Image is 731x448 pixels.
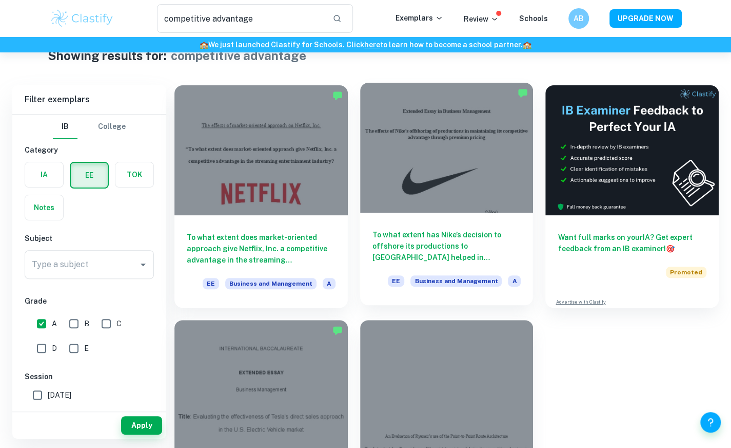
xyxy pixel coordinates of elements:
[364,41,380,49] a: here
[48,389,71,401] span: [DATE]
[116,318,122,329] span: C
[53,115,77,139] button: IB
[203,278,219,289] span: EE
[332,90,343,101] img: Marked
[25,162,63,187] button: IA
[2,39,729,50] h6: We just launched Clastify for Schools. Click to learn how to become a school partner.
[121,416,162,435] button: Apply
[25,233,154,244] h6: Subject
[609,9,682,28] button: UPGRADE NOW
[666,267,706,278] span: Promoted
[523,41,531,49] span: 🏫
[545,85,719,308] a: Want full marks on yourIA? Get expert feedback from an IB examiner!PromotedAdvertise with Clastify
[53,115,126,139] div: Filter type choice
[174,85,348,308] a: To what extent does market-oriented approach give Netflix, Inc. a competitive advantage in the st...
[12,85,166,114] h6: Filter exemplars
[568,8,589,29] button: AB
[410,275,502,287] span: Business and Management
[25,371,154,382] h6: Session
[25,144,154,156] h6: Category
[115,162,153,187] button: TOK
[25,195,63,220] button: Notes
[372,229,521,263] h6: To what extent has Nike’s decision to offshore its productions to [GEOGRAPHIC_DATA] helped in mai...
[52,318,57,329] span: A
[171,46,306,65] h1: competitive advantage
[396,12,443,24] p: Exemplars
[700,412,721,433] button: Help and Feedback
[52,343,57,354] span: D
[225,278,317,289] span: Business and Management
[508,275,521,287] span: A
[556,298,605,306] a: Advertise with Clastify
[332,325,343,335] img: Marked
[518,88,528,98] img: Marked
[200,41,208,49] span: 🏫
[545,85,719,215] img: Thumbnail
[558,232,706,254] h6: Want full marks on your IA ? Get expert feedback from an IB examiner!
[25,295,154,307] h6: Grade
[187,232,335,266] h6: To what extent does market-oriented approach give Netflix, Inc. a competitive advantage in the st...
[519,14,548,23] a: Schools
[665,245,674,253] span: 🎯
[572,13,584,24] h6: AB
[84,343,89,354] span: E
[360,85,534,308] a: To what extent has Nike’s decision to offshore its productions to [GEOGRAPHIC_DATA] helped in mai...
[84,318,89,329] span: B
[464,13,499,25] p: Review
[157,4,325,33] input: Search for any exemplars...
[48,46,167,65] h1: Showing results for:
[71,163,108,188] button: EE
[388,275,404,287] span: EE
[136,257,150,272] button: Open
[98,115,126,139] button: College
[323,278,335,289] span: A
[50,8,115,29] img: Clastify logo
